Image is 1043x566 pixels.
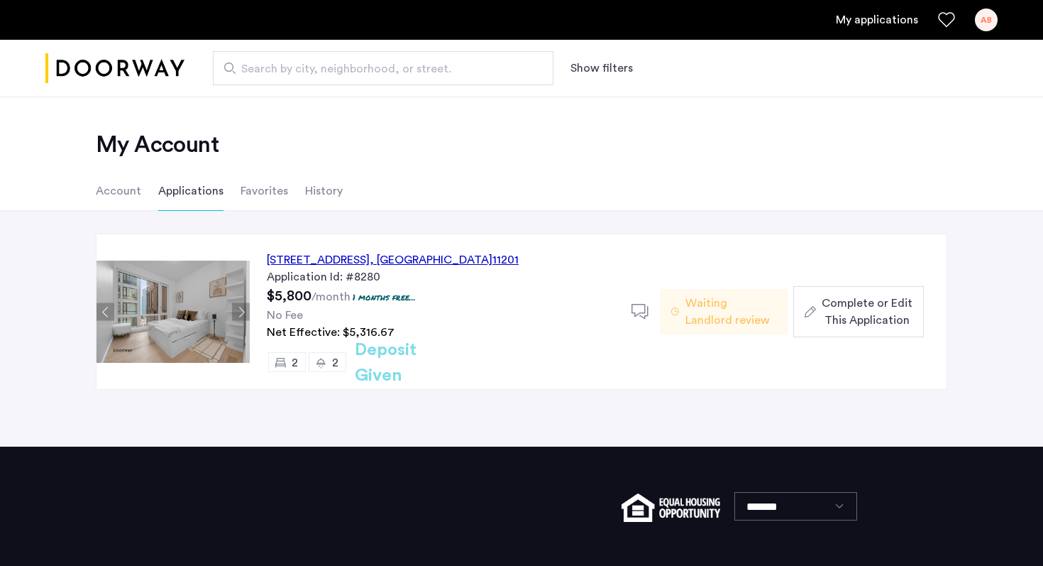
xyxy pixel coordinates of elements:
a: Favorites [938,11,955,28]
button: Previous apartment [96,303,114,321]
h2: Deposit Given [355,337,468,388]
button: Next apartment [232,303,250,321]
div: AB [975,9,998,31]
li: Favorites [241,171,288,211]
span: Waiting Landlord review [685,295,776,329]
li: History [305,171,343,211]
span: Net Effective: $5,316.67 [267,327,394,338]
span: 2 [292,357,298,369]
span: Complete or Edit This Application [822,295,912,329]
p: 1 months free... [353,291,416,303]
img: Apartment photo [96,261,250,363]
li: Applications [158,171,223,211]
img: logo [45,42,184,95]
li: Account [96,171,141,211]
sub: /month [311,291,351,303]
a: My application [836,11,918,28]
div: Application Id: #8280 [267,268,614,285]
img: equal-housing.png [622,494,720,522]
button: button [793,286,924,337]
span: 2 [332,357,338,369]
a: Cazamio logo [45,42,184,95]
input: Apartment Search [213,51,553,85]
h2: My Account [96,131,947,159]
span: Search by city, neighborhood, or street. [241,60,514,77]
button: Show or hide filters [570,60,633,77]
select: Language select [734,492,857,521]
span: $5,800 [267,289,311,303]
span: , [GEOGRAPHIC_DATA] [370,254,492,266]
div: [STREET_ADDRESS] 11201 [267,251,519,268]
span: No Fee [267,310,303,321]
